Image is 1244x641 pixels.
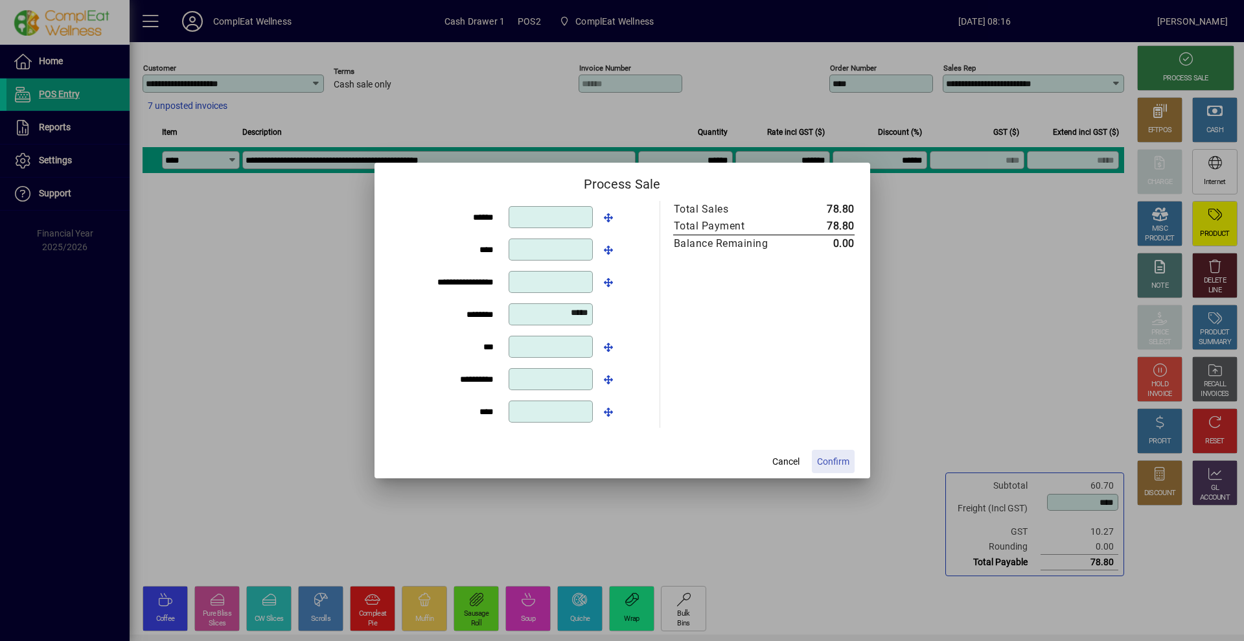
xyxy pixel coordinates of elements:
[796,235,855,253] td: 0.00
[817,455,849,469] span: Confirm
[374,163,870,200] h2: Process Sale
[673,201,796,218] td: Total Sales
[674,236,783,251] div: Balance Remaining
[812,450,855,473] button: Confirm
[796,201,855,218] td: 78.80
[673,218,796,235] td: Total Payment
[796,218,855,235] td: 78.80
[765,450,807,473] button: Cancel
[772,455,800,469] span: Cancel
